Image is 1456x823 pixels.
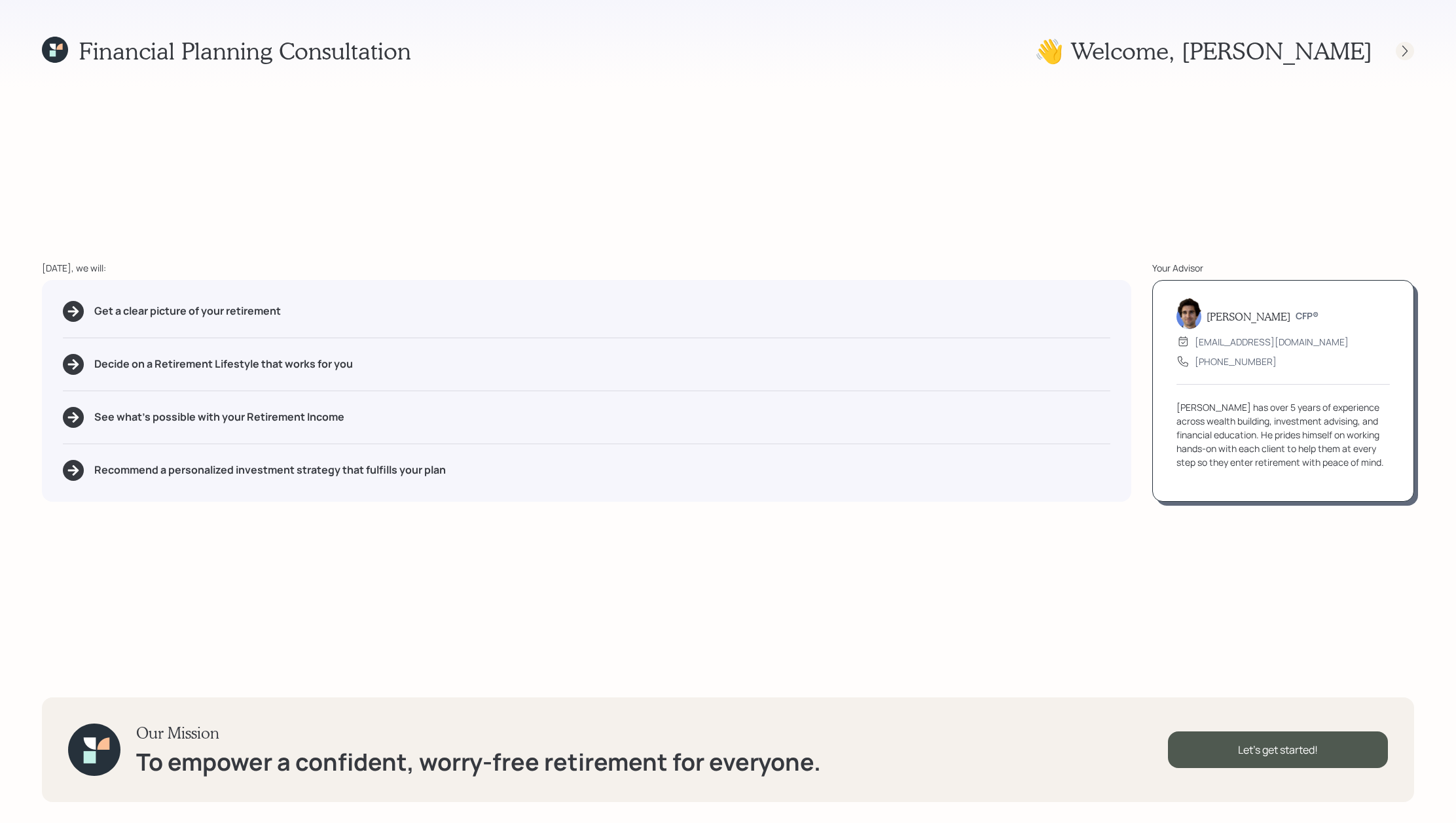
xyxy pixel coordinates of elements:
[1034,37,1372,65] h1: 👋 Welcome , [PERSON_NAME]
[1195,355,1277,368] div: [PHONE_NUMBER]
[1176,298,1201,329] img: harrison-schaefer-headshot-2.png
[136,724,821,743] h3: Our Mission
[1296,311,1319,322] h6: CFP®
[1168,731,1388,768] div: Let's get started!
[94,411,344,423] h5: See what's possible with your Retirement Income
[1195,335,1349,349] div: [EMAIL_ADDRESS][DOMAIN_NAME]
[1152,261,1414,275] div: Your Advisor
[42,261,1131,275] div: [DATE], we will:
[94,464,446,476] h5: Recommend a personalized investment strategy that fulfills your plan
[94,358,353,370] h5: Decide on a Retirement Lifestyle that works for you
[1207,310,1290,323] h5: [PERSON_NAME]
[79,37,411,65] h1: Financial Planning Consultation
[94,305,281,317] h5: Get a clear picture of your retirement
[1176,400,1390,469] div: [PERSON_NAME] has over 5 years of experience across wealth building, investment advising, and fin...
[136,748,821,776] h1: To empower a confident, worry-free retirement for everyone.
